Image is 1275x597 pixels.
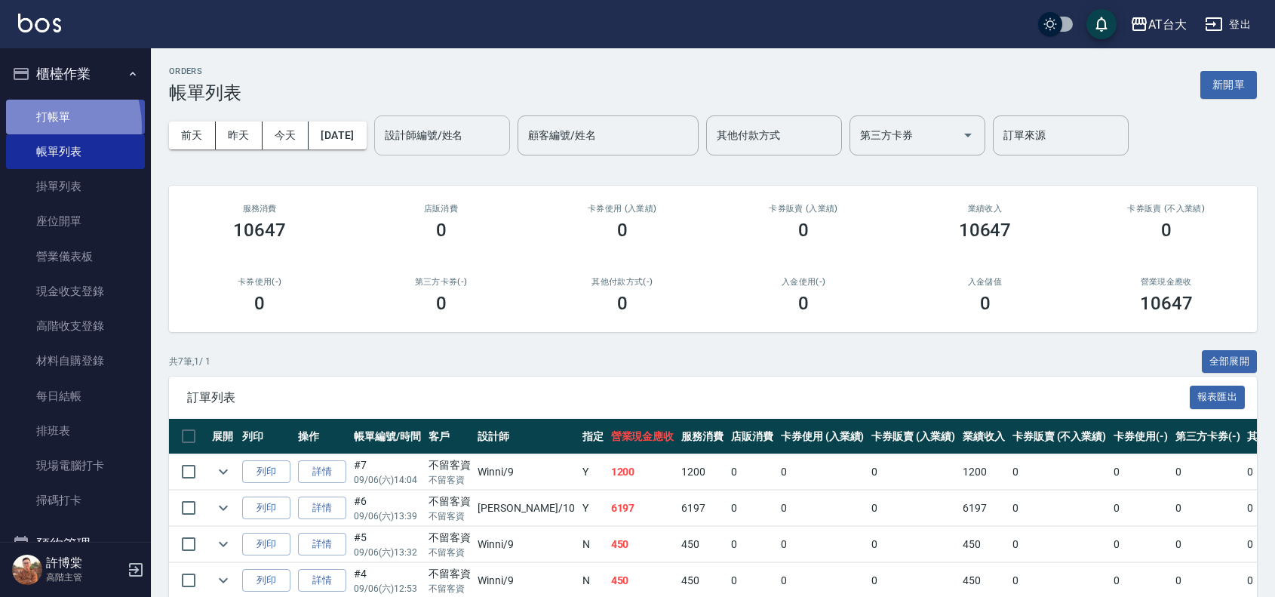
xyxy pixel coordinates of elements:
h3: 10647 [1140,293,1193,314]
td: 6197 [677,491,727,526]
h2: ORDERS [169,66,241,76]
button: expand row [212,497,235,519]
button: Open [956,123,980,147]
p: 不留客資 [429,582,471,595]
a: 詳情 [298,497,346,520]
a: 高階收支登錄 [6,309,145,343]
button: 預約管理 [6,525,145,564]
button: 櫃檯作業 [6,54,145,94]
th: 業績收入 [959,419,1009,454]
h3: 0 [1161,220,1172,241]
th: 卡券販賣 (入業績) [868,419,959,454]
td: #6 [350,491,425,526]
td: Winni /9 [474,454,578,490]
th: 展開 [208,419,238,454]
td: 0 [1009,491,1110,526]
th: 客戶 [425,419,475,454]
p: 共 7 筆, 1 / 1 [169,355,210,368]
button: 新開單 [1200,71,1257,99]
th: 設計師 [474,419,578,454]
button: 報表匯出 [1190,386,1246,409]
th: 卡券使用(-) [1110,419,1172,454]
td: 0 [1172,527,1244,562]
button: 列印 [242,460,290,484]
td: 1200 [677,454,727,490]
h3: 0 [798,293,809,314]
h2: 入金儲值 [912,277,1057,287]
button: 列印 [242,569,290,592]
th: 指定 [579,419,607,454]
button: 前天 [169,122,216,149]
h3: 0 [617,220,628,241]
button: AT台大 [1124,9,1193,40]
h3: 服務消費 [187,204,332,214]
div: 不留客資 [429,530,471,546]
td: Y [579,491,607,526]
th: 服務消費 [677,419,727,454]
h3: 0 [980,293,991,314]
th: 操作 [294,419,350,454]
button: 昨天 [216,122,263,149]
td: 0 [1172,491,1244,526]
h5: 許博棠 [46,555,123,571]
td: 0 [1110,491,1172,526]
th: 卡券使用 (入業績) [777,419,868,454]
td: 0 [777,491,868,526]
td: 0 [868,454,959,490]
td: 0 [1110,454,1172,490]
td: 0 [727,491,777,526]
p: 不留客資 [429,546,471,559]
button: 今天 [263,122,309,149]
h2: 卡券販賣 (入業績) [731,204,876,214]
a: 現金收支登錄 [6,274,145,309]
a: 營業儀表板 [6,239,145,274]
h3: 10647 [959,220,1012,241]
a: 新開單 [1200,77,1257,91]
td: 0 [1009,527,1110,562]
button: 列印 [242,497,290,520]
h2: 入金使用(-) [731,277,876,287]
a: 排班表 [6,414,145,448]
p: 不留客資 [429,509,471,523]
td: 0 [727,454,777,490]
td: 6197 [959,491,1009,526]
h2: 其他付款方式(-) [550,277,695,287]
th: 列印 [238,419,294,454]
p: 09/06 (六) 14:04 [354,473,421,487]
h2: 卡券使用 (入業績) [550,204,695,214]
h3: 0 [254,293,265,314]
h3: 10647 [233,220,286,241]
img: Logo [18,14,61,32]
h3: 0 [436,293,447,314]
th: 營業現金應收 [607,419,678,454]
td: 450 [677,527,727,562]
td: 1200 [959,454,1009,490]
td: 0 [1172,454,1244,490]
td: 0 [1009,454,1110,490]
td: 450 [607,527,678,562]
p: 09/06 (六) 12:53 [354,582,421,595]
h2: 卡券販賣 (不入業績) [1094,204,1239,214]
td: 0 [868,527,959,562]
h3: 0 [436,220,447,241]
a: 掛單列表 [6,169,145,204]
div: 不留客資 [429,566,471,582]
button: expand row [212,533,235,555]
td: 6197 [607,491,678,526]
p: 09/06 (六) 13:32 [354,546,421,559]
h2: 第三方卡券(-) [368,277,513,287]
button: save [1086,9,1117,39]
td: 0 [777,527,868,562]
a: 帳單列表 [6,134,145,169]
h3: 0 [617,293,628,314]
a: 掃碼打卡 [6,483,145,518]
th: 第三方卡券(-) [1172,419,1244,454]
a: 詳情 [298,569,346,592]
p: 高階主管 [46,571,123,584]
td: [PERSON_NAME] /10 [474,491,578,526]
p: 09/06 (六) 13:39 [354,509,421,523]
a: 報表匯出 [1190,389,1246,404]
h2: 營業現金應收 [1094,277,1239,287]
h3: 0 [798,220,809,241]
td: 0 [727,527,777,562]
